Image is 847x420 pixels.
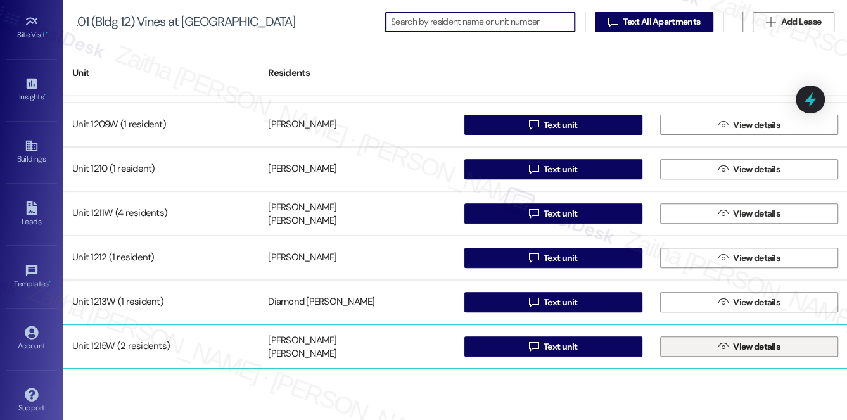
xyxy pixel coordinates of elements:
span: Text unit [544,163,578,176]
button: View details [660,115,838,135]
i:  [529,208,538,219]
a: Leads [6,198,57,232]
div: [PERSON_NAME] [268,201,336,214]
button: View details [660,159,838,179]
span: View details [733,340,780,353]
button: Text All Apartments [595,12,713,32]
div: [PERSON_NAME] [268,118,336,132]
a: Account [6,322,57,356]
div: Unit [63,58,259,89]
span: Text unit [544,118,578,132]
span: View details [733,163,780,176]
i:  [718,341,728,352]
div: [PERSON_NAME] [268,215,336,228]
div: Unit 1213W (1 resident) [63,290,259,315]
i:  [718,297,728,307]
a: Support [6,384,57,418]
a: Buildings [6,135,57,169]
span: Text unit [544,207,578,220]
div: Unit 1210 (1 resident) [63,156,259,182]
button: View details [660,336,838,357]
button: View details [660,292,838,312]
button: Text unit [464,248,642,268]
i:  [529,164,538,174]
i:  [529,341,538,352]
div: Unit 1211W (4 residents) [63,201,259,226]
i:  [718,120,728,130]
div: [PERSON_NAME] [268,163,336,176]
span: Text unit [544,340,578,353]
span: View details [733,207,780,220]
div: Unit 1209W (1 resident) [63,112,259,137]
span: Add Lease [780,15,821,29]
i:  [529,120,538,130]
i:  [718,253,728,263]
input: Search by resident name or unit number [391,13,575,31]
button: Text unit [464,159,642,179]
button: Add Lease [753,12,834,32]
div: [PERSON_NAME] [268,251,336,265]
span: • [49,277,51,286]
span: Text unit [544,251,578,265]
div: Unit 1212 (1 resident) [63,245,259,270]
a: Insights • [6,73,57,107]
span: • [46,29,48,37]
i:  [766,17,775,27]
span: • [44,91,46,99]
div: Diamond [PERSON_NAME] [268,296,374,309]
i:  [718,164,728,174]
a: Site Visit • [6,11,57,45]
i:  [529,253,538,263]
div: [PERSON_NAME] [268,334,336,347]
button: Text unit [464,292,642,312]
i:  [529,297,538,307]
button: View details [660,248,838,268]
button: Text unit [464,336,642,357]
span: Text unit [544,296,578,309]
span: View details [733,296,780,309]
span: View details [733,251,780,265]
i:  [608,17,618,27]
button: View details [660,203,838,224]
i:  [718,208,728,219]
span: View details [733,118,780,132]
a: Templates • [6,260,57,294]
span: Text All Apartments [623,15,700,29]
div: .01 (Bldg 12) Vines at [GEOGRAPHIC_DATA] [76,15,295,29]
button: Text unit [464,115,642,135]
div: [PERSON_NAME] [268,348,336,361]
div: Unit 1215W (2 residents) [63,334,259,359]
button: Text unit [464,203,642,224]
div: Residents [259,58,455,89]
